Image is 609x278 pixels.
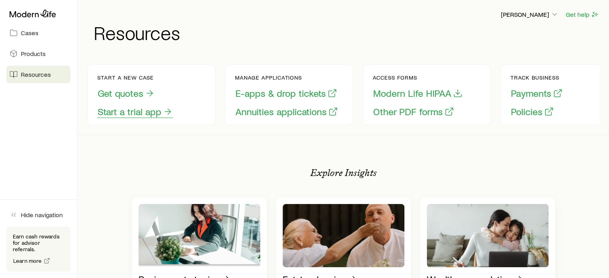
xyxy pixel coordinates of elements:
[427,204,549,267] img: Wealth accumulation
[283,204,404,267] img: Estate planning
[235,87,338,100] button: E-apps & drop tickets
[511,74,563,81] p: Track business
[97,87,155,100] button: Get quotes
[235,106,338,118] button: Annuities applications
[6,206,70,224] button: Hide navigation
[97,74,173,81] p: Start a new case
[6,227,70,272] div: Earn cash rewards for advisor referrals.Learn more
[310,167,377,178] p: Explore Insights
[21,29,38,37] span: Cases
[373,74,463,81] p: Access forms
[373,87,463,100] button: Modern Life HIPAA
[139,204,260,267] img: Business strategies
[6,45,70,62] a: Products
[501,10,559,18] p: [PERSON_NAME]
[6,66,70,83] a: Resources
[13,233,64,252] p: Earn cash rewards for advisor referrals.
[21,50,46,58] span: Products
[94,23,599,42] h1: Resources
[235,74,338,81] p: Manage applications
[511,87,563,100] button: Payments
[565,10,599,19] button: Get help
[500,10,559,20] button: [PERSON_NAME]
[6,24,70,42] a: Cases
[373,106,454,118] button: Other PDF forms
[13,258,42,264] span: Learn more
[97,106,173,118] button: Start a trial app
[21,211,63,219] span: Hide navigation
[21,70,51,78] span: Resources
[511,106,554,118] button: Policies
